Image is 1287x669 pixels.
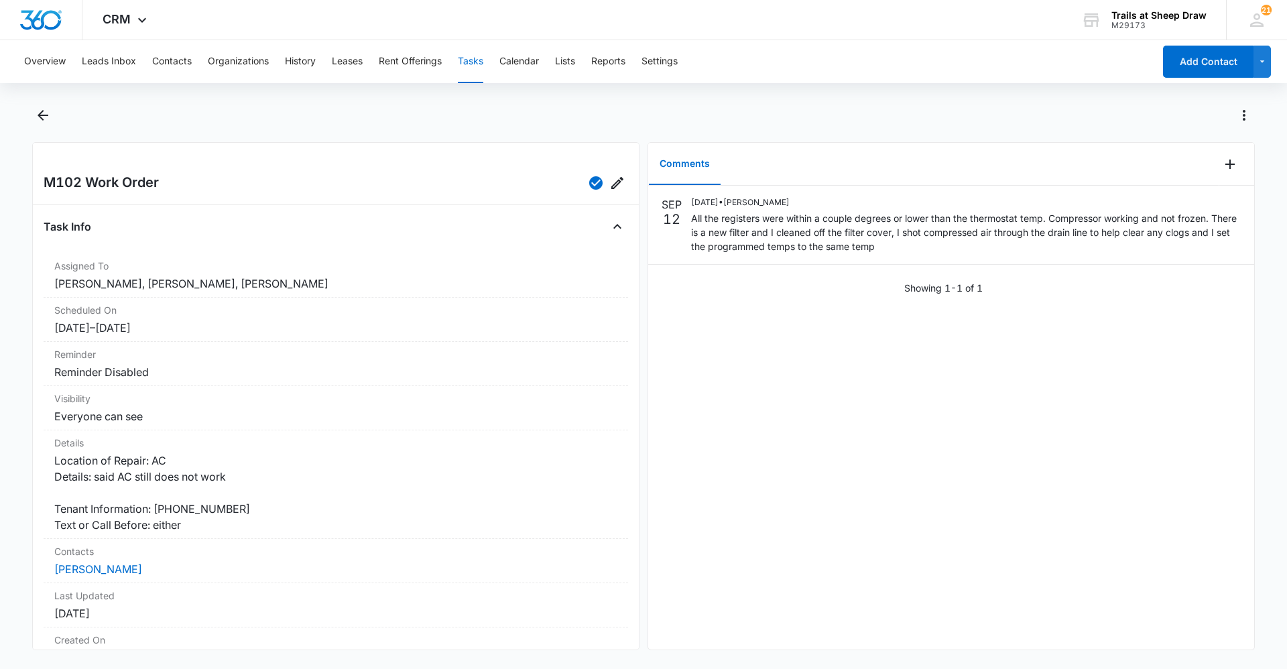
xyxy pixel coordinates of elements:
p: All the registers were within a couple degrees or lower than the thermostat temp. Compressor work... [691,211,1241,253]
button: Lists [555,40,575,83]
div: DetailsLocation of Repair: AC Details: said AC still does not work Tenant Information: [PHONE_NUM... [44,430,628,539]
div: account name [1111,10,1207,21]
dt: Last Updated [54,589,617,603]
div: ReminderReminder Disabled [44,342,628,386]
h2: M102 Work Order [44,172,159,194]
div: notifications count [1261,5,1272,15]
button: Close [607,216,628,237]
div: Assigned To[PERSON_NAME], [PERSON_NAME], [PERSON_NAME] [44,253,628,298]
div: VisibilityEveryone can see [44,386,628,430]
button: Tasks [458,40,483,83]
dd: Location of Repair: AC Details: said AC still does not work Tenant Information: [PHONE_NUMBER] Te... [54,452,617,533]
dd: [PERSON_NAME], [PERSON_NAME], [PERSON_NAME] [54,276,617,292]
button: Edit [607,172,628,194]
span: CRM [103,12,131,26]
dt: Contacts [54,544,617,558]
div: Scheduled On[DATE]–[DATE] [44,298,628,342]
button: Reports [591,40,625,83]
dd: Reminder Disabled [54,364,617,380]
button: Contacts [152,40,192,83]
button: Actions [1233,105,1255,126]
div: account id [1111,21,1207,30]
p: [DATE] • [PERSON_NAME] [691,196,1241,208]
dd: Everyone can see [54,408,617,424]
dd: [DATE] [54,605,617,621]
button: Comments [649,143,721,185]
p: SEP [662,196,682,212]
button: Overview [24,40,66,83]
div: Contacts[PERSON_NAME] [44,539,628,583]
a: [PERSON_NAME] [54,562,142,576]
p: Showing 1-1 of 1 [904,281,983,295]
dt: Assigned To [54,259,617,273]
button: Add Comment [1219,154,1241,175]
dt: Reminder [54,347,617,361]
dt: Created On [54,633,617,647]
p: 12 [663,212,680,226]
dt: Scheduled On [54,303,617,317]
button: Back [32,105,53,126]
span: 21 [1261,5,1272,15]
button: Rent Offerings [379,40,442,83]
dd: [DATE] – [DATE] [54,320,617,336]
h4: Task Info [44,219,91,235]
dt: Details [54,436,617,450]
button: Leases [332,40,363,83]
button: Settings [641,40,678,83]
button: Organizations [208,40,269,83]
button: Leads Inbox [82,40,136,83]
button: Calendar [499,40,539,83]
dt: Visibility [54,391,617,406]
button: History [285,40,316,83]
button: Add Contact [1163,46,1253,78]
div: Last Updated[DATE] [44,583,628,627]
